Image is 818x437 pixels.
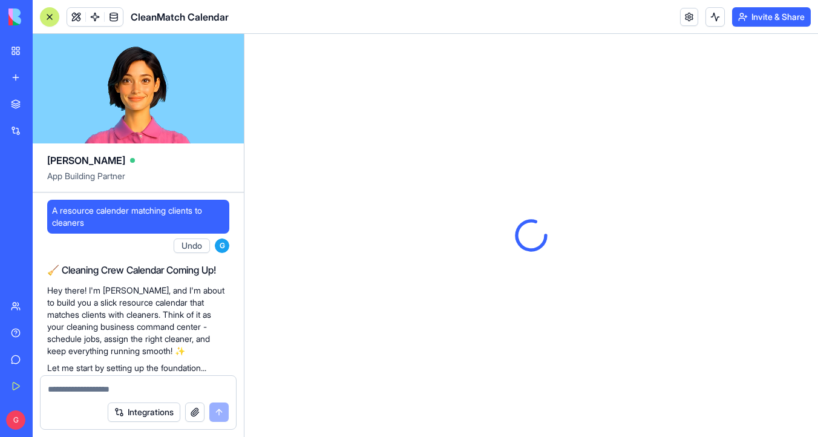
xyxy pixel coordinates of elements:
[52,205,224,229] span: A resource calender matching clients to cleaners
[47,153,125,168] span: [PERSON_NAME]
[8,8,83,25] img: logo
[47,284,229,357] p: Hey there! I'm [PERSON_NAME], and I'm about to build you a slick resource calendar that matches c...
[732,7,811,27] button: Invite & Share
[6,410,25,430] span: G
[108,402,180,422] button: Integrations
[215,238,229,253] span: G
[131,10,229,24] span: CleanMatch Calendar
[47,362,229,374] p: Let me start by setting up the foundation...
[47,170,229,192] span: App Building Partner
[47,263,229,277] h2: 🧹 Cleaning Crew Calendar Coming Up!
[174,238,210,253] button: Undo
